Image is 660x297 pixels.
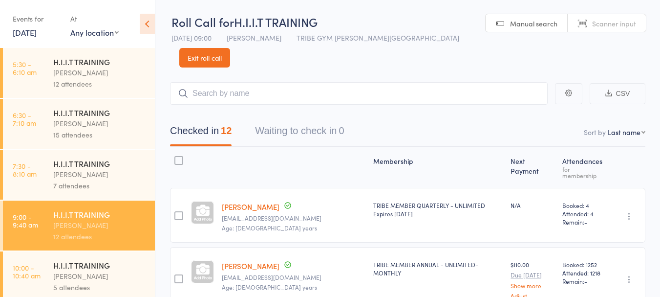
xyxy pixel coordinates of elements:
a: [DATE] [13,27,37,38]
input: Search by name [170,82,548,105]
label: Sort by [584,127,606,137]
button: CSV [590,83,645,104]
div: 5 attendees [53,282,147,293]
div: [PERSON_NAME] [53,271,147,282]
span: [PERSON_NAME] [227,33,281,43]
button: Waiting to check in0 [255,120,344,146]
div: Events for [13,11,61,27]
div: H.I.I.T TRAINING [53,56,147,67]
div: TRIBE MEMBER ANNUAL - UNLIMITED-MONTHLY [373,260,503,277]
span: Age: [DEMOGRAPHIC_DATA] years [222,283,317,291]
span: Roll Call for [171,14,234,30]
span: [DATE] 09:00 [171,33,212,43]
div: 12 attendees [53,231,147,242]
span: Attended: 1218 [562,269,606,277]
span: Booked: 1252 [562,260,606,269]
div: H.I.I.T TRAINING [53,158,147,169]
div: [PERSON_NAME] [53,67,147,78]
div: Membership [369,151,507,183]
small: Due [DATE] [511,272,554,278]
a: 7:30 -8:10 amH.I.I.T TRAINING[PERSON_NAME]7 attendees [3,150,155,200]
span: - [584,277,587,285]
a: [PERSON_NAME] [222,261,279,271]
span: H.I.I.T TRAINING [234,14,318,30]
div: Expires [DATE] [373,209,503,218]
button: Checked in12 [170,120,232,146]
div: TRIBE MEMBER QUARTERLY - UNLIMITED [373,201,503,218]
div: 12 [221,125,232,136]
div: N/A [511,201,554,209]
time: 9:00 - 9:40 am [13,213,38,228]
div: [PERSON_NAME] [53,118,147,129]
a: Exit roll call [179,48,230,68]
span: Manual search [510,19,557,28]
a: [PERSON_NAME] [222,202,279,212]
div: 15 attendees [53,129,147,140]
span: Scanner input [592,19,636,28]
small: sasykat14@hotmail.com [222,215,365,222]
a: 5:30 -6:10 amH.I.I.T TRAINING[PERSON_NAME]12 attendees [3,48,155,98]
span: Remain: [562,277,606,285]
span: TRIBE GYM [PERSON_NAME][GEOGRAPHIC_DATA] [297,33,459,43]
div: Atten­dances [558,151,610,183]
div: Next Payment [507,151,558,183]
time: 5:30 - 6:10 am [13,60,37,76]
small: Sbrown@mdirect.net [222,274,365,281]
a: 9:00 -9:40 amH.I.I.T TRAINING[PERSON_NAME]12 attendees [3,201,155,251]
time: 7:30 - 8:10 am [13,162,37,178]
time: 6:30 - 7:10 am [13,111,36,127]
div: H.I.I.T TRAINING [53,260,147,271]
span: Remain: [562,218,606,226]
div: At [70,11,119,27]
div: H.I.I.T TRAINING [53,107,147,118]
span: Booked: 4 [562,201,606,209]
div: Last name [608,127,640,137]
span: Age: [DEMOGRAPHIC_DATA] years [222,224,317,232]
span: - [584,218,587,226]
div: Any location [70,27,119,38]
div: H.I.I.T TRAINING [53,209,147,220]
div: 0 [339,125,344,136]
div: 7 attendees [53,180,147,191]
a: 6:30 -7:10 amH.I.I.T TRAINING[PERSON_NAME]15 attendees [3,99,155,149]
time: 10:00 - 10:40 am [13,264,41,279]
div: [PERSON_NAME] [53,169,147,180]
div: for membership [562,166,606,179]
div: [PERSON_NAME] [53,220,147,231]
div: 12 attendees [53,78,147,90]
span: Attended: 4 [562,209,606,218]
a: Show more [511,282,554,289]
